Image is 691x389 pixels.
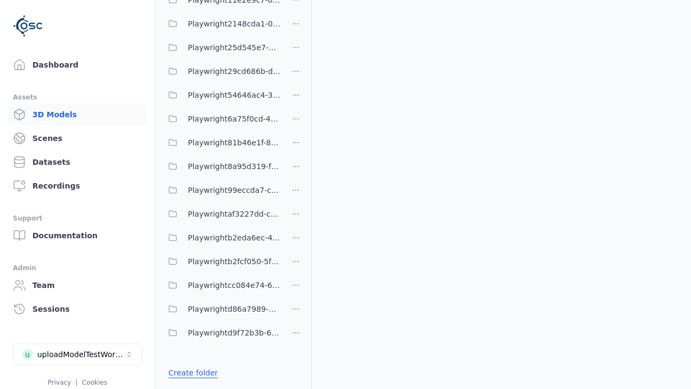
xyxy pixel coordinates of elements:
span: Playwrightcc084e74-6bd9-4f7e-8d69-516a74321fe7 [188,279,281,292]
a: Recordings [9,175,146,197]
div: uploadModelTestWorkspace [37,349,125,360]
span: Playwright25d545e7-ff08-4d3b-b8cd-ba97913ee80b [188,41,281,54]
button: Playwright25d545e7-ff08-4d3b-b8cd-ba97913ee80b [162,37,281,58]
span: Playwrightb2eda6ec-40de-407c-a5c5-49f5bc2d938f [188,231,281,244]
span: Playwright54646ac4-3a57-4777-8e27-fe2643ff521d [188,89,281,102]
div: Admin [13,261,142,274]
a: Create folder [168,367,218,378]
button: Playwright99eccda7-cb0a-4e38-9e00-3a40ae80a22c [162,179,281,201]
button: Playwrightd86a7989-a27e-4cc3-9165-73b2f9dacd14 [162,298,281,320]
button: Playwright2148cda1-0135-4eee-9a3e-ba7e638b60a6 [162,13,281,35]
button: Playwright6a75f0cd-47ca-4f0d-873f-aeb3b152b520 [162,108,281,130]
button: Playwright81b46e1f-86f8-41c5-884a-3d15ee0262c0 [162,132,281,153]
span: Playwrightd9f72b3b-66f5-4fd0-9c49-a6be1a64c72c [188,326,281,339]
img: Logo [13,11,43,41]
span: Playwright99eccda7-cb0a-4e38-9e00-3a40ae80a22c [188,184,281,197]
span: Playwrightaf3227dd-cec8-46a2-ae8b-b3eddda3a63a [188,207,281,220]
a: Datasets [9,151,146,173]
span: | [76,379,78,386]
button: Playwrightcc084e74-6bd9-4f7e-8d69-516a74321fe7 [162,274,281,296]
button: Playwrightd9f72b3b-66f5-4fd0-9c49-a6be1a64c72c [162,322,281,344]
a: 3D Models [9,104,146,125]
span: Playwright6a75f0cd-47ca-4f0d-873f-aeb3b152b520 [188,112,281,125]
button: Playwright29cd686b-d0c9-4777-aa54-1065c8c7cee8 [162,61,281,82]
a: Privacy [48,379,71,386]
a: Scenes [9,128,146,149]
a: Dashboard [9,54,146,76]
span: Playwrightd86a7989-a27e-4cc3-9165-73b2f9dacd14 [188,303,281,316]
button: Playwright8a95d319-fb51-49d6-a655-cce786b7c22b [162,156,281,177]
button: Playwright54646ac4-3a57-4777-8e27-fe2643ff521d [162,84,281,106]
button: Select a workspace [13,344,143,365]
a: Cookies [82,379,107,386]
button: Playwrightb2eda6ec-40de-407c-a5c5-49f5bc2d938f [162,227,281,249]
span: Playwright2148cda1-0135-4eee-9a3e-ba7e638b60a6 [188,17,281,30]
span: Playwright81b46e1f-86f8-41c5-884a-3d15ee0262c0 [188,136,281,149]
span: Playwright8a95d319-fb51-49d6-a655-cce786b7c22b [188,160,281,173]
a: Sessions [9,298,146,320]
a: Documentation [9,225,146,246]
div: Support [13,212,142,225]
div: u [22,349,33,360]
span: Playwright29cd686b-d0c9-4777-aa54-1065c8c7cee8 [188,65,281,78]
a: Team [9,274,146,296]
button: Create folder [162,363,225,383]
div: Assets [13,91,142,104]
button: Playwrightb2fcf050-5f27-47cb-87c2-faf00259dd62 [162,251,281,272]
span: Playwrightb2fcf050-5f27-47cb-87c2-faf00259dd62 [188,255,281,268]
button: Playwrightaf3227dd-cec8-46a2-ae8b-b3eddda3a63a [162,203,281,225]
